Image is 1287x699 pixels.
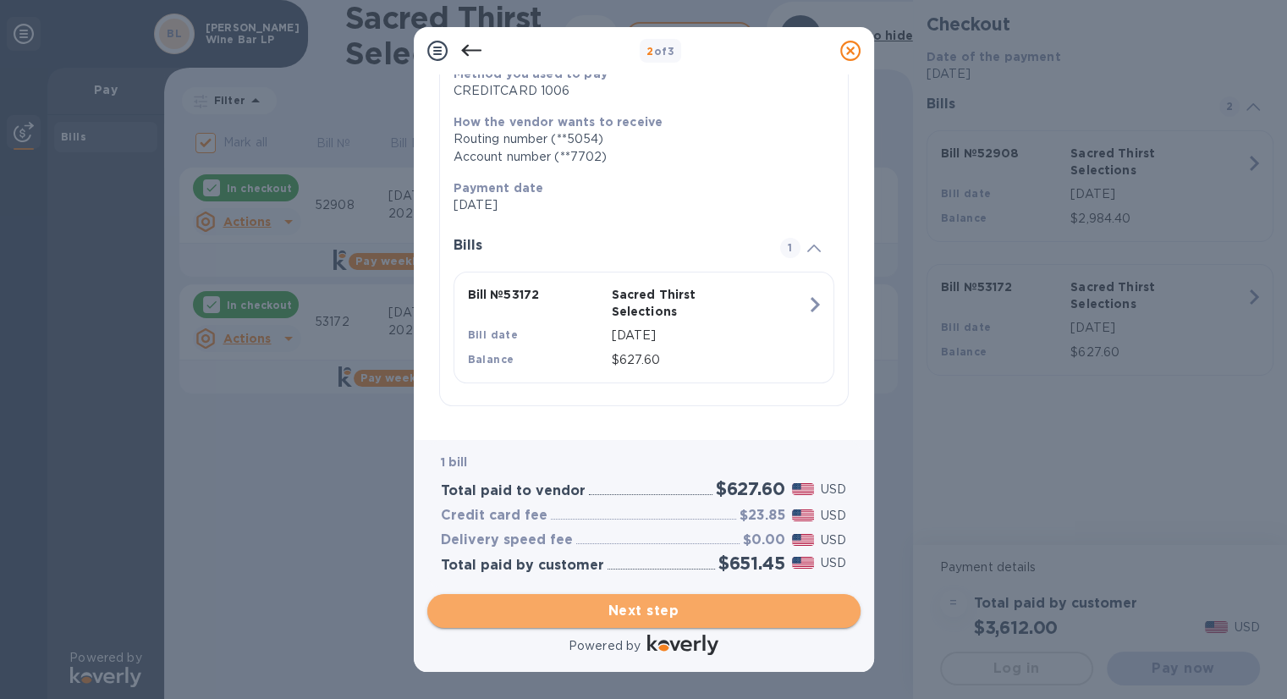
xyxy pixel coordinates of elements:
[454,181,544,195] b: Payment date
[740,508,785,524] h3: $23.85
[792,557,815,569] img: USD
[646,45,674,58] b: of 3
[612,286,749,320] p: Sacred Thirst Selections
[716,478,785,499] h2: $627.60
[821,507,846,525] p: USD
[647,635,718,655] img: Logo
[468,353,514,366] b: Balance
[821,531,846,549] p: USD
[441,508,547,524] h3: Credit card fee
[441,601,847,621] span: Next step
[454,130,821,148] div: Routing number (**5054)
[441,483,586,499] h3: Total paid to vendor
[792,483,815,495] img: USD
[441,532,573,548] h3: Delivery speed fee
[454,67,608,80] b: Method you used to pay
[821,554,846,572] p: USD
[821,481,846,498] p: USD
[612,327,806,344] p: [DATE]
[454,196,821,214] p: [DATE]
[718,553,785,574] h2: $651.45
[792,534,815,546] img: USD
[454,82,821,100] div: CREDITCARD 1006
[441,558,604,574] h3: Total paid by customer
[427,594,861,628] button: Next step
[454,272,834,383] button: Bill №53172Sacred Thirst SelectionsBill date[DATE]Balance$627.60
[441,455,468,469] b: 1 bill
[612,351,806,369] p: $627.60
[454,115,663,129] b: How the vendor wants to receive
[743,532,785,548] h3: $0.00
[646,45,653,58] span: 2
[569,637,641,655] p: Powered by
[454,238,760,254] h3: Bills
[454,148,821,166] div: Account number (**7702)
[468,328,519,341] b: Bill date
[792,509,815,521] img: USD
[468,286,605,303] p: Bill № 53172
[780,238,800,258] span: 1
